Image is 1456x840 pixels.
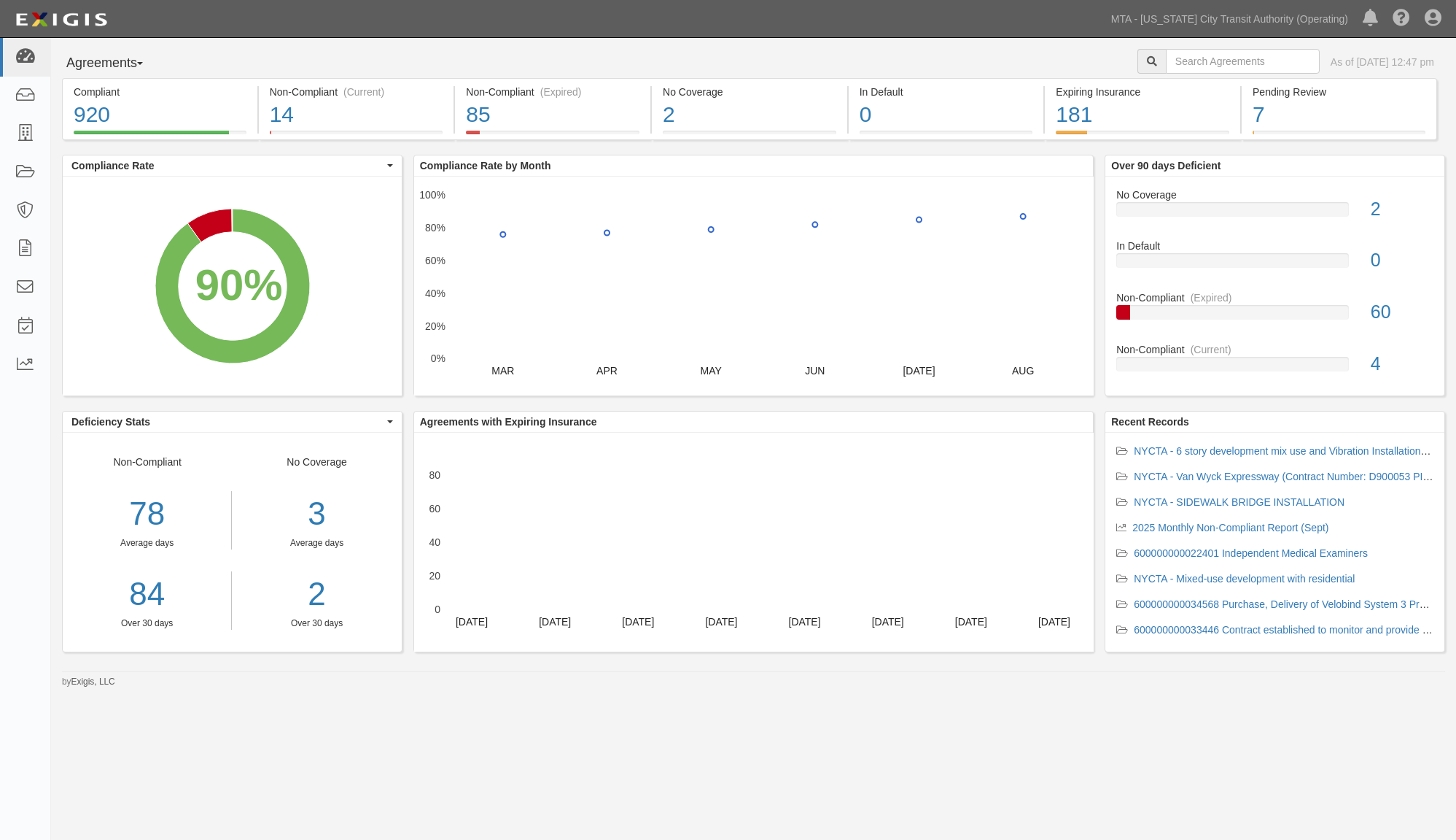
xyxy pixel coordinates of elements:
a: NYCTA - SIDEWALK BRIDGE INSTALLATION [1134,496,1344,508]
div: Non-Compliant [1105,290,1444,305]
text: JUN [805,365,825,377]
div: 90% [195,254,283,317]
a: NYCTA - Mixed-use development with residential [1134,573,1355,585]
a: Compliant920 [62,131,257,142]
text: [DATE] [539,616,571,628]
div: 2 [1360,196,1444,223]
text: [DATE] [1038,616,1070,628]
svg: A chart. [63,177,402,396]
small: by [62,676,115,688]
div: Non-Compliant (Current) [270,85,443,99]
a: Exigis, LLC [71,677,115,687]
div: 2 [663,99,836,131]
a: No Coverage2 [1116,188,1433,239]
div: Average days [63,537,231,550]
a: Non-Compliant(Current)14 [259,131,454,142]
a: No Coverage2 [652,131,847,142]
svg: A chart. [414,433,1094,652]
div: As of [DATE] 12:47 pm [1331,55,1434,69]
a: 84 [63,571,231,617]
button: Agreements [62,49,171,78]
text: 60 [429,503,440,515]
div: In Default [1105,239,1444,253]
div: Over 30 days [243,617,390,630]
div: Compliant [74,85,246,99]
div: 181 [1056,99,1229,131]
button: Deficiency Stats [63,412,402,432]
text: 0% [431,352,445,364]
a: In Default0 [849,131,1044,142]
a: In Default0 [1116,239,1433,290]
text: [DATE] [871,616,903,628]
div: 0 [860,99,1033,131]
a: 2025 Monthly Non-Compliant Report (Sept) [1132,522,1328,533]
b: Agreements with Expiring Insurance [420,416,597,428]
a: Non-Compliant(Expired)85 [455,131,650,142]
div: Non-Compliant (Expired) [466,85,639,99]
text: 0 [435,604,440,615]
div: Expiring Insurance [1056,85,1229,99]
a: Expiring Insurance181 [1045,131,1240,142]
text: 60% [425,255,445,266]
div: (Current) [1191,342,1231,357]
div: 7 [1253,99,1425,131]
div: 0 [1360,247,1444,274]
text: 100% [419,189,445,201]
text: 20% [425,320,445,331]
b: Compliance Rate by Month [420,160,551,172]
text: 80% [425,222,445,234]
a: Non-Compliant(Expired)60 [1116,290,1433,342]
div: Non-Compliant [1105,342,1444,357]
span: Compliance Rate [71,158,384,173]
text: [DATE] [622,616,654,628]
div: 14 [270,99,443,131]
div: Over 30 days [63,617,231,630]
text: [DATE] [705,616,737,628]
text: 40 [429,536,440,548]
div: No Coverage [663,85,836,99]
div: 3 [243,491,390,537]
div: 60 [1360,299,1444,325]
div: 4 [1360,351,1444,377]
text: [DATE] [456,616,488,628]
div: No Coverage [232,455,401,630]
div: 85 [466,99,639,131]
b: Over 90 days Deficient [1111,160,1221,172]
text: MAR [491,365,514,377]
div: No Coverage [1105,188,1444,202]
div: Pending Review [1253,85,1425,99]
text: [DATE] [903,365,935,377]
text: [DATE] [788,616,820,628]
div: (Current) [343,85,384,99]
a: Non-Compliant(Current)4 [1116,342,1433,383]
span: Deficiency Stats [71,415,384,429]
div: (Expired) [1191,290,1232,305]
div: 78 [63,491,231,537]
text: MAY [700,365,722,377]
text: 40% [425,288,445,299]
i: Help Center - Complianz [1393,10,1410,28]
div: Non-Compliant [63,455,232,630]
input: Search Agreements [1166,49,1320,74]
img: logo-5460c22ac91f19d4615b14bd174203de0afe785f0fc80cf4dbbc73dc1793850b.png [11,7,112,33]
b: Recent Records [1111,416,1189,428]
div: Average days [243,537,390,550]
text: [DATE] [955,616,987,628]
text: 80 [429,469,440,481]
text: 20 [429,570,440,582]
a: 600000000022401 Independent Medical Examiners [1134,547,1368,559]
a: Pending Review7 [1242,131,1437,142]
text: AUG [1012,365,1034,377]
div: 920 [74,99,246,131]
a: 2 [243,571,390,617]
button: Compliance Rate [63,155,402,176]
text: APR [596,365,618,377]
div: In Default [860,85,1033,99]
a: MTA - [US_STATE] City Transit Authority (Operating) [1104,4,1355,34]
svg: A chart. [414,177,1094,396]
